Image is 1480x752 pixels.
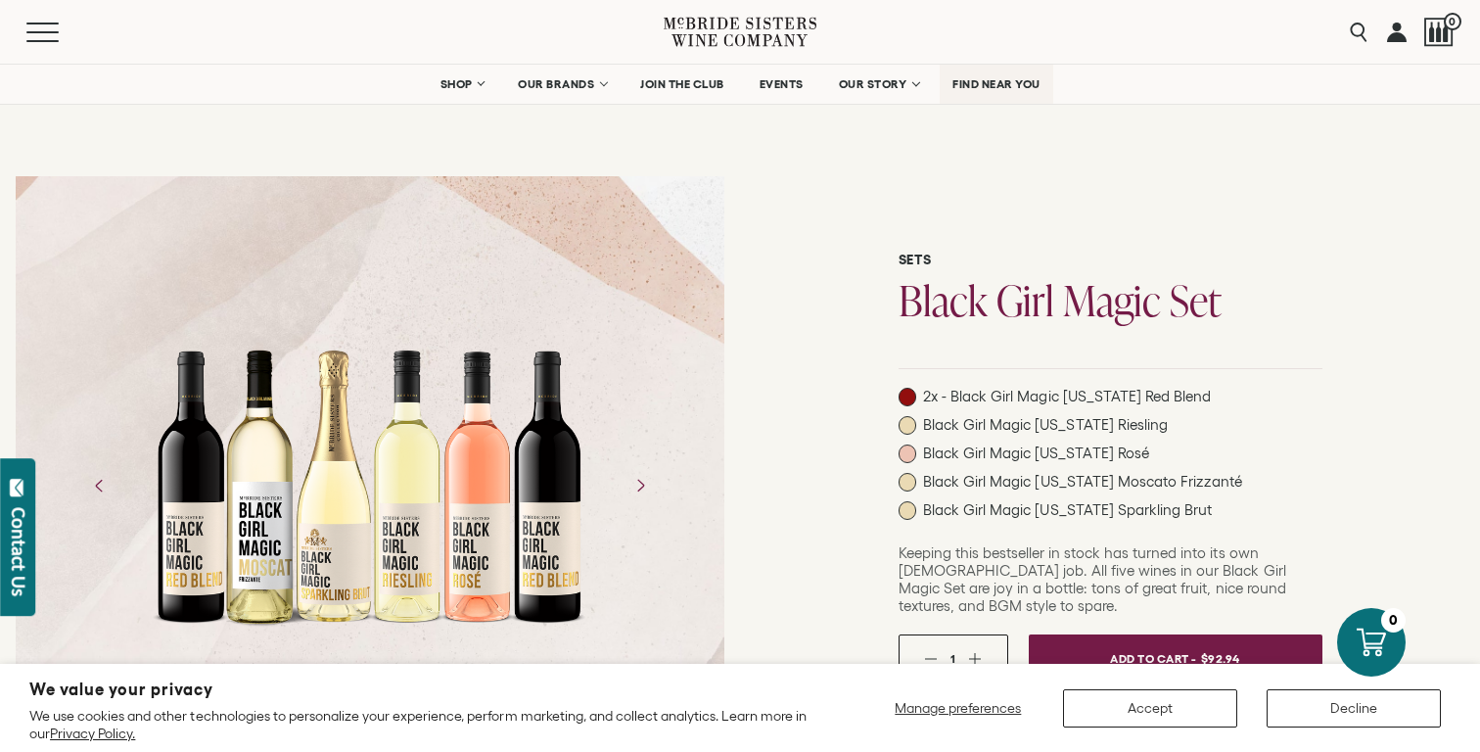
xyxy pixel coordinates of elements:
[923,473,1242,491] span: Black Girl Magic [US_STATE] Moscato Frizzanté
[747,65,816,104] a: EVENTS
[923,501,1212,519] span: Black Girl Magic [US_STATE] Sparkling Brut
[940,65,1053,104] a: FIND NEAR YOU
[923,416,1168,434] span: Black Girl Magic [US_STATE] Riesling
[640,77,724,91] span: JOIN THE CLUB
[505,65,618,104] a: OUR BRANDS
[899,280,1322,321] h1: Black Girl Magic Set
[518,77,594,91] span: OUR BRANDS
[9,507,28,596] div: Contact Us
[895,700,1021,716] span: Manage preferences
[950,652,955,665] span: 1
[1267,689,1441,728] button: Decline
[883,689,1034,728] button: Manage preferences
[760,77,804,91] span: EVENTS
[615,460,666,511] button: Next
[627,65,737,104] a: JOIN THE CLUB
[439,77,473,91] span: SHOP
[923,445,1149,462] span: Black Girl Magic [US_STATE] Rosé
[50,726,135,741] a: Privacy Policy.
[74,460,125,511] button: Previous
[952,77,1041,91] span: FIND NEAR YOU
[29,681,811,698] h2: We value your privacy
[26,23,97,42] button: Mobile Menu Trigger
[1063,689,1237,728] button: Accept
[1201,644,1240,673] span: $92.94
[1029,634,1322,683] button: Add To Cart - $92.94
[899,544,1286,614] span: Keeping this bestseller in stock has turned into its own [DEMOGRAPHIC_DATA] job. All five wines i...
[1381,608,1406,633] div: 0
[1444,13,1461,30] span: 0
[899,252,1322,268] h6: Sets
[29,707,811,742] p: We use cookies and other technologies to personalize your experience, perform marketing, and coll...
[826,65,931,104] a: OUR STORY
[839,77,907,91] span: OUR STORY
[427,65,495,104] a: SHOP
[1110,644,1196,673] span: Add To Cart -
[923,388,1211,405] span: 2x - Black Girl Magic [US_STATE] Red Blend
